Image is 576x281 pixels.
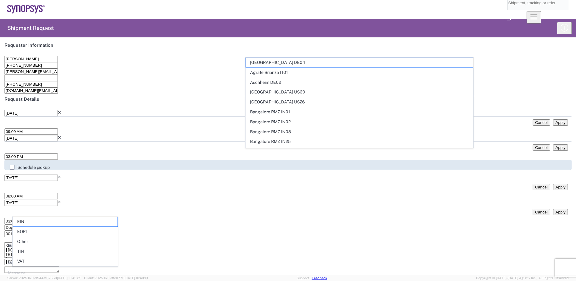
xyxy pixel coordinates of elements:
[553,119,568,126] button: Apply
[246,147,473,156] span: Bangalore RMZ IN33
[553,144,568,151] button: Apply
[246,97,473,107] span: [GEOGRAPHIC_DATA] US26
[13,227,117,236] span: EORI
[553,209,568,215] button: Apply
[533,209,550,215] button: Cancel
[476,275,569,281] span: Copyright © [DATE]-[DATE] Agistix Inc., All Rights Reserved
[246,107,473,117] span: Bangalore RMZ IN01
[553,184,568,190] button: Apply
[13,257,117,266] span: VAT
[57,276,81,280] span: [DATE] 10:42:29
[246,78,473,87] span: Aschheim DE02
[58,198,61,205] i: ×
[246,137,473,146] span: Bangalore RMZ IN25
[297,276,312,280] a: Support
[124,276,148,280] span: [DATE] 10:40:19
[84,276,148,280] span: Client: 2025.16.0-8fc0770
[5,96,571,102] h2: Request Details
[246,117,473,127] span: Bangalore RMZ IN02
[58,134,61,141] i: ×
[312,276,327,280] a: Feedback
[533,144,550,151] button: Cancel
[246,87,473,97] span: [GEOGRAPHIC_DATA] US60
[13,217,117,226] span: EIN
[246,127,473,137] span: Bangalore RMZ IN08
[533,184,550,190] button: Cancel
[246,68,473,77] span: Agrate Brianza IT01
[246,58,473,67] span: [GEOGRAPHIC_DATA] DE04
[58,109,61,116] i: ×
[13,237,117,246] span: Other
[7,276,81,280] span: Server: 2025.16.0-9544af67660
[13,247,117,256] span: TIN
[58,173,61,180] i: ×
[533,119,550,126] button: Cancel
[10,165,50,170] label: Schedule pickup
[7,24,54,32] h2: Shipment Request
[5,42,571,48] h2: Requester Information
